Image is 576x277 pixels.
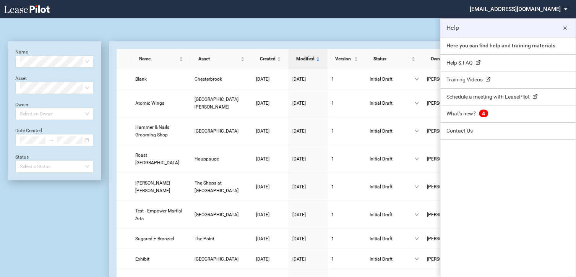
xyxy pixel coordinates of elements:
span: Andorra [195,256,239,262]
a: [DATE] [292,183,324,191]
span: 1 [331,128,334,134]
span: [DATE] [256,76,269,82]
a: 1 [331,211,362,219]
span: Hauppauge [195,156,219,162]
span: [DATE] [292,236,306,241]
span: down [415,212,419,217]
a: Exhibit [136,255,187,263]
span: [PERSON_NAME] [427,211,468,219]
a: Sugared + Bronzed [136,235,187,243]
span: [DATE] [256,100,269,106]
span: [DATE] [292,156,306,162]
span: 1 [331,184,334,190]
a: [DATE] [256,255,285,263]
span: to [49,138,54,143]
a: [GEOGRAPHIC_DATA] [195,255,248,263]
th: Modified [289,49,328,69]
span: [DATE] [292,184,306,190]
span: [DATE] [256,236,269,241]
th: Status [366,49,423,69]
label: Asset [15,76,27,81]
span: Exhibit [136,256,150,262]
a: 1 [331,155,362,163]
th: Asset [191,49,252,69]
span: [PERSON_NAME] [427,99,468,107]
span: Initial Draft [370,183,415,191]
span: [DATE] [292,212,306,217]
a: [DATE] [292,75,324,83]
span: [PERSON_NAME] [427,235,468,243]
span: Asset [198,55,239,63]
a: [DATE] [292,211,324,219]
span: [DATE] [256,128,269,134]
span: Atomic Wings [136,100,165,106]
a: [DATE] [256,75,285,83]
span: Fresh Meadows Place West [195,97,239,110]
a: [DATE] [256,183,285,191]
span: Initial Draft [370,235,415,243]
span: down [415,157,419,161]
th: Version [328,49,366,69]
span: 1 [331,256,334,262]
span: Initial Draft [370,127,415,135]
a: [DATE] [292,255,324,263]
span: [DATE] [256,184,269,190]
span: Hammer & Nails Grooming Shop [136,125,170,138]
span: Created [260,55,276,63]
a: 1 [331,235,362,243]
a: [DATE] [256,99,285,107]
span: [PERSON_NAME] [427,75,468,83]
a: Roast [GEOGRAPHIC_DATA] [136,151,187,167]
a: The Point [195,235,248,243]
label: Status [15,154,29,160]
span: [DATE] [292,256,306,262]
span: Initial Draft [370,155,415,163]
span: [DATE] [256,256,269,262]
span: Crow Canyon Commons [195,212,239,217]
span: [PERSON_NAME] [427,255,468,263]
span: swap-right [49,138,54,143]
span: [PERSON_NAME] [427,127,468,135]
a: [DATE] [292,99,324,107]
a: [GEOGRAPHIC_DATA][PERSON_NAME] [195,96,248,111]
a: 1 [331,99,362,107]
span: [DATE] [292,128,306,134]
a: 1 [331,255,362,263]
span: The Shops at Pembroke Gardens [195,180,239,193]
a: Atomic Wings [136,99,187,107]
label: Owner [15,102,28,107]
span: Initial Draft [370,255,415,263]
span: Version [335,55,353,63]
span: 1 [331,236,334,241]
span: Test - Empower Martial Arts [136,208,183,221]
label: Date Created [15,128,42,133]
span: down [415,185,419,189]
span: Sugared + Bronzed [136,236,175,241]
a: [DATE] [256,155,285,163]
span: Owner [431,55,464,63]
span: Modified [296,55,315,63]
a: Chesterbrook [195,75,248,83]
span: Huntington Shopping Center [195,128,239,134]
label: Name [15,49,28,55]
a: Hauppauge [195,155,248,163]
a: [DATE] [256,211,285,219]
span: Status [373,55,410,63]
a: 1 [331,183,362,191]
a: [GEOGRAPHIC_DATA] [195,127,248,135]
a: [PERSON_NAME] [PERSON_NAME] [136,179,187,194]
span: down [415,129,419,133]
span: [DATE] [292,76,306,82]
span: Chesterbrook [195,76,222,82]
span: 1 [331,76,334,82]
a: [DATE] [256,235,285,243]
span: Roast Sandwich House [136,152,180,165]
span: Blank [136,76,147,82]
span: [DATE] [256,212,269,217]
span: [PERSON_NAME] [427,155,468,163]
a: [DATE] [292,127,324,135]
th: Created [252,49,289,69]
a: [DATE] [292,155,324,163]
span: J. Jill Lease [136,180,170,193]
span: Initial Draft [370,99,415,107]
